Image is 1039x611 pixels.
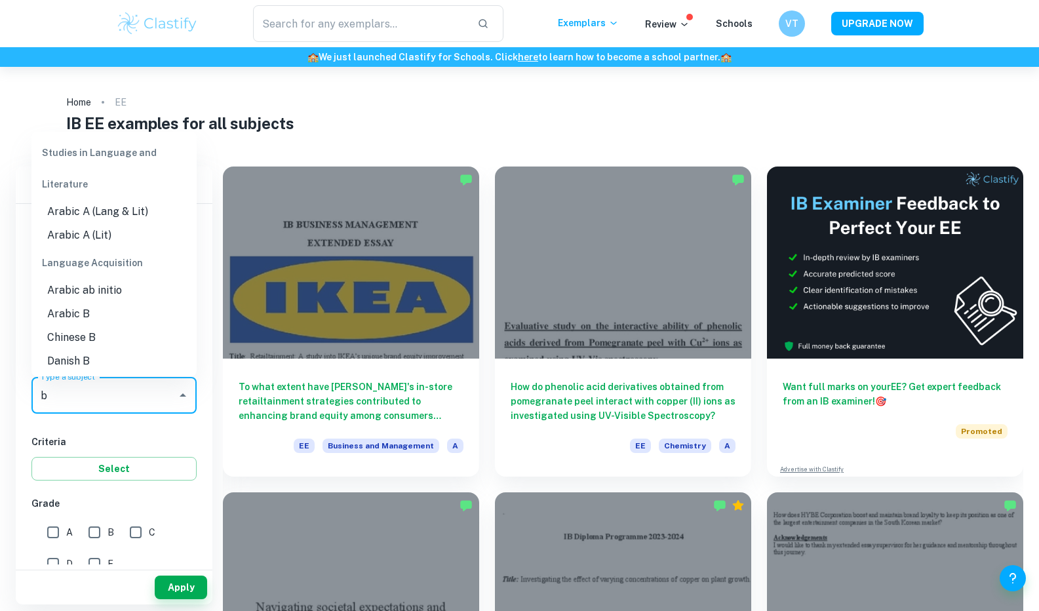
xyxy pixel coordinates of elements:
[174,386,192,404] button: Close
[783,380,1008,408] h6: Want full marks on your EE ? Get expert feedback from an IB examiner!
[323,439,439,453] span: Business and Management
[460,499,473,512] img: Marked
[307,52,319,62] span: 🏫
[518,52,538,62] a: here
[558,16,619,30] p: Exemplars
[716,18,753,29] a: Schools
[460,173,473,186] img: Marked
[31,326,197,349] li: Chinese B
[223,167,479,477] a: To what extent have [PERSON_NAME]'s in-store retailtainment strategies contributed to enhancing b...
[253,5,467,42] input: Search for any exemplars...
[659,439,711,453] span: Chemistry
[511,380,735,423] h6: How do phenolic acid derivatives obtained from pomegranate peel interact with copper (II) ions as...
[767,167,1023,477] a: Want full marks on yourEE? Get expert feedback from an IB examiner!PromotedAdvertise with Clastify
[645,17,690,31] p: Review
[779,10,805,37] button: VT
[1000,565,1026,591] button: Help and Feedback
[3,50,1036,64] h6: We just launched Clastify for Schools. Click to learn how to become a school partner.
[31,496,197,511] h6: Grade
[31,224,197,247] li: Arabic A (Lit)
[31,373,197,397] li: English ab initio
[31,435,197,449] h6: Criteria
[108,557,113,571] span: E
[66,525,73,540] span: A
[713,499,726,512] img: Marked
[875,396,886,406] span: 🎯
[31,349,197,373] li: Danish B
[720,52,732,62] span: 🏫
[956,424,1008,439] span: Promoted
[732,499,745,512] div: Premium
[115,95,127,109] p: EE
[16,167,212,203] h6: Filter exemplars
[31,247,197,279] div: Language Acquisition
[31,457,197,481] button: Select
[31,302,197,326] li: Arabic B
[630,439,651,453] span: EE
[767,167,1023,359] img: Thumbnail
[66,93,91,111] a: Home
[41,371,95,382] label: Type a subject
[294,439,315,453] span: EE
[780,465,844,474] a: Advertise with Clastify
[116,10,199,37] img: Clastify logo
[831,12,924,35] button: UPGRADE NOW
[495,167,751,477] a: How do phenolic acid derivatives obtained from pomegranate peel interact with copper (II) ions as...
[108,525,114,540] span: B
[66,557,73,571] span: D
[719,439,735,453] span: A
[155,576,207,599] button: Apply
[31,279,197,302] li: Arabic ab initio
[784,16,799,31] h6: VT
[149,525,155,540] span: C
[1004,499,1017,512] img: Marked
[31,137,197,200] div: Studies in Language and Literature
[66,111,973,135] h1: IB EE examples for all subjects
[239,380,463,423] h6: To what extent have [PERSON_NAME]'s in-store retailtainment strategies contributed to enhancing b...
[31,200,197,224] li: Arabic A (Lang & Lit)
[447,439,463,453] span: A
[732,173,745,186] img: Marked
